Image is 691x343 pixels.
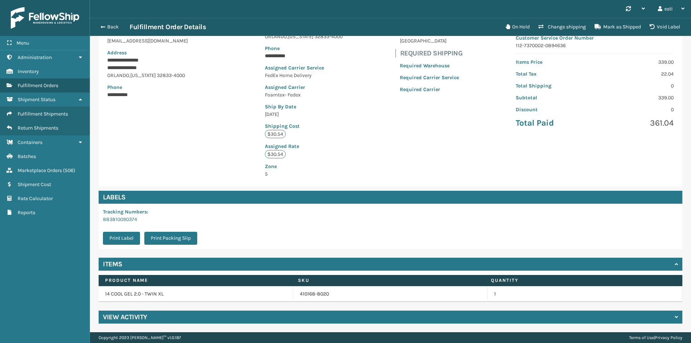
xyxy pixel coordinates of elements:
[265,150,286,158] p: $30.54
[107,50,127,56] span: Address
[288,33,313,40] span: [US_STATE]
[516,42,674,49] p: 112-7370002-0894636
[265,84,343,91] p: Assigned Carrier
[96,24,130,30] button: Back
[534,20,590,34] button: Change shipping
[595,24,601,29] i: Mark as Shipped
[18,54,52,60] span: Administration
[599,82,674,90] p: 0
[18,167,62,173] span: Marketplace Orders
[130,23,206,31] h3: Fulfillment Order Details
[599,106,674,113] p: 0
[265,72,343,79] p: FedEx Home Delivery
[99,286,293,302] td: 14 COOL GEL 2.0 - TWIN XL
[265,163,343,177] span: 5
[265,45,343,52] p: Phone
[538,24,543,29] i: Change shipping
[315,33,343,40] span: 32833-4000
[18,139,42,145] span: Containers
[265,122,343,130] p: Shipping Cost
[516,106,590,113] p: Discount
[144,232,197,245] button: Print Packing Slip
[400,62,459,69] p: Required Warehouse
[298,277,478,284] label: SKU
[130,72,156,78] span: [US_STATE]
[157,72,185,78] span: 32833-4000
[18,68,39,75] span: Inventory
[265,103,343,110] p: Ship By Date
[103,209,148,215] span: Tracking Numbers :
[17,40,29,46] span: Menu
[107,84,208,91] p: Phone
[265,110,343,118] p: [DATE]
[18,111,68,117] span: Fulfillment Shipments
[18,209,35,216] span: Reports
[506,24,510,29] i: On Hold
[645,20,685,34] button: Void Label
[103,313,147,321] h4: View Activity
[99,332,181,343] p: Copyright 2023 [PERSON_NAME]™ v 1.0.187
[105,277,285,284] label: Product Name
[265,130,286,138] p: $30.54
[265,33,287,40] span: ORLANDO
[516,34,674,42] p: Customer Service Order Number
[599,70,674,78] p: 22.04
[129,72,130,78] span: ,
[107,37,208,45] p: [EMAIL_ADDRESS][DOMAIN_NAME]
[18,181,51,188] span: Shipment Cost
[63,167,75,173] span: ( 506 )
[400,86,459,93] p: Required Carrier
[488,286,682,302] td: 1
[599,58,674,66] p: 339.00
[400,74,459,81] p: Required Carrier Service
[265,143,343,150] p: Assigned Rate
[11,7,79,29] img: logo
[516,118,590,128] p: Total Paid
[103,216,137,222] a: 883810090374
[265,91,343,99] p: Foamtex- Fedex
[287,33,288,40] span: ,
[599,118,674,128] p: 361.04
[18,153,36,159] span: Batches
[18,96,55,103] span: Shipment Status
[103,232,140,245] button: Print Label
[629,335,654,340] a: Terms of Use
[99,191,682,204] h4: Labels
[18,195,53,202] span: Rate Calculator
[103,260,122,268] h4: Items
[650,24,655,29] i: VOIDLABEL
[400,37,459,45] p: [GEOGRAPHIC_DATA]
[655,335,682,340] a: Privacy Policy
[265,64,343,72] p: Assigned Carrier Service
[599,94,674,101] p: 339.00
[300,290,329,298] a: 410168-8020
[107,72,129,78] span: ORLANDO
[516,94,590,101] p: Subtotal
[400,49,463,58] h4: Required Shipping
[516,58,590,66] p: Items Price
[590,20,645,34] button: Mark as Shipped
[265,163,343,170] p: Zone
[516,70,590,78] p: Total Tax
[18,82,58,89] span: Fulfillment Orders
[501,20,534,34] button: On Hold
[629,332,682,343] div: |
[516,82,590,90] p: Total Shipping
[18,125,58,131] span: Return Shipments
[491,277,670,284] label: Quantity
